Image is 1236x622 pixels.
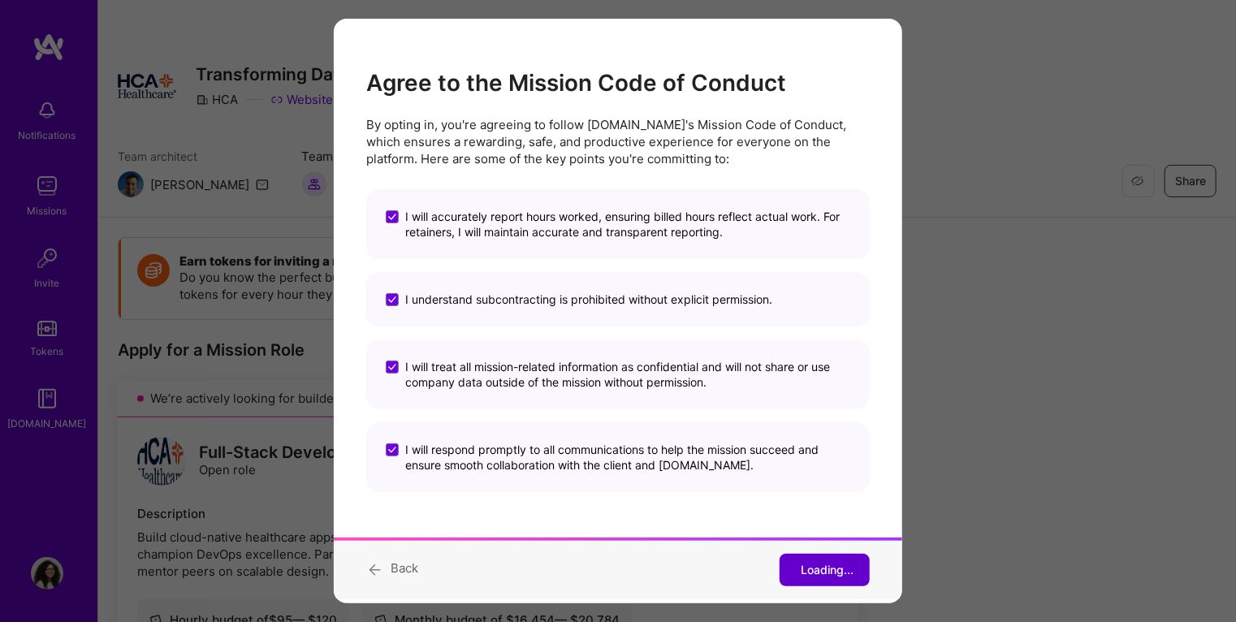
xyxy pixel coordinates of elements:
[405,292,772,307] span: I understand subcontracting is prohibited without explicit permission.
[405,209,850,240] span: I will accurately report hours worked, ensuring billed hours reflect actual work. For retainers, ...
[405,442,850,473] span: I will respond promptly to all communications to help the mission succeed and ensure smooth colla...
[366,559,418,581] button: Back
[366,70,870,97] h2: Agree to the Mission Code of Conduct
[366,116,870,167] p: By opting in, you're agreeing to follow [DOMAIN_NAME]'s Mission Code of Conduct, which ensures a ...
[391,561,418,577] span: Back
[334,19,902,603] div: modal
[366,559,384,581] i: icon ArrowBack
[405,359,850,390] span: I will treat all mission-related information as confidential and will not share or use company da...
